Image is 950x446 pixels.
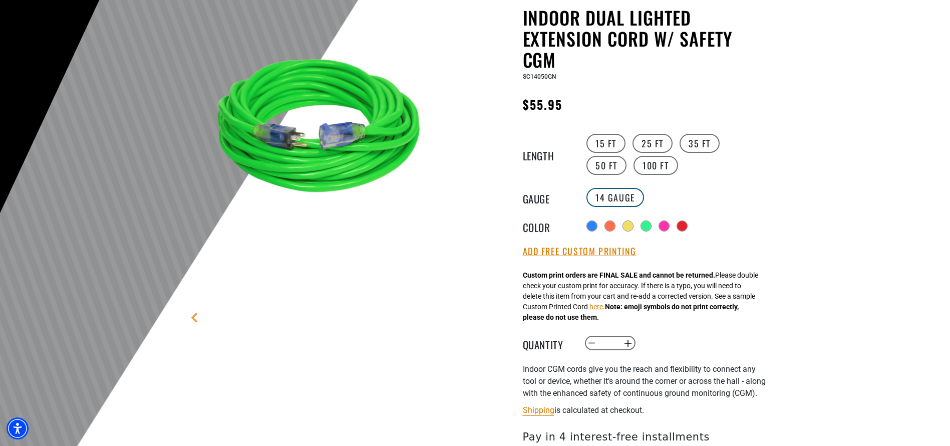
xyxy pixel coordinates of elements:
label: 100 FT [634,156,678,175]
label: Quantity [523,337,573,350]
span: $55.95 [523,95,562,113]
label: 15 FT [586,134,625,153]
button: here [589,302,603,312]
img: green [204,9,446,251]
legend: Length [523,148,573,161]
label: 14 Gauge [586,188,644,207]
div: Please double check your custom print for accuracy. If there is a typo, you will need to delete t... [523,270,758,323]
legend: Color [523,219,573,233]
div: is calculated at checkout. [523,403,768,417]
div: Accessibility Menu [7,417,29,439]
h1: Indoor Dual Lighted Extension Cord w/ Safety CGM [523,7,768,70]
label: 50 FT [586,156,626,175]
span: Indoor CGM cords give you the reach and flexibility to connect any tool or device, whether it’s a... [523,364,766,398]
strong: Note: emoji symbols do not print correctly, please do not use them. [523,303,739,321]
label: 25 FT [632,134,673,153]
legend: Gauge [523,191,573,204]
span: SC14050GN [523,73,556,80]
label: 35 FT [680,134,720,153]
strong: Custom print orders are FINAL SALE and cannot be returned. [523,271,715,279]
a: Previous [189,313,199,323]
button: Add Free Custom Printing [523,246,637,257]
a: Shipping [523,405,554,415]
